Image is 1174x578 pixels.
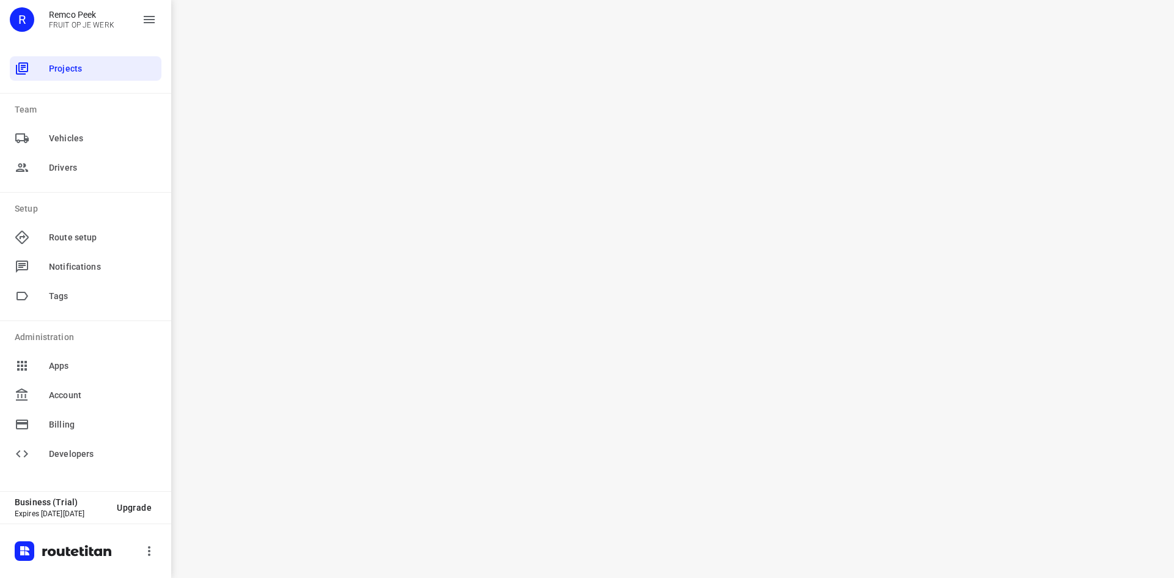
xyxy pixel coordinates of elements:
div: Vehicles [10,126,161,150]
div: Billing [10,412,161,437]
p: FRUIT OP JE WERK [49,21,114,29]
span: Vehicles [49,132,157,145]
div: Route setup [10,225,161,250]
span: Developers [49,448,157,461]
div: Tags [10,284,161,308]
span: Notifications [49,261,157,273]
div: Developers [10,442,161,466]
div: Drivers [10,155,161,180]
div: Projects [10,56,161,81]
span: Billing [49,418,157,431]
p: Expires [DATE][DATE] [15,509,107,518]
div: R [10,7,34,32]
span: Projects [49,62,157,75]
span: Upgrade [117,503,152,513]
p: Setup [15,202,161,215]
span: Apps [49,360,157,372]
span: Account [49,389,157,402]
p: Team [15,103,161,116]
p: Administration [15,331,161,344]
div: Apps [10,354,161,378]
p: Business (Trial) [15,497,107,507]
span: Tags [49,290,157,303]
p: Remco Peek [49,10,114,20]
div: Account [10,383,161,407]
span: Route setup [49,231,157,244]
span: Drivers [49,161,157,174]
div: Notifications [10,254,161,279]
button: Upgrade [107,497,161,519]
